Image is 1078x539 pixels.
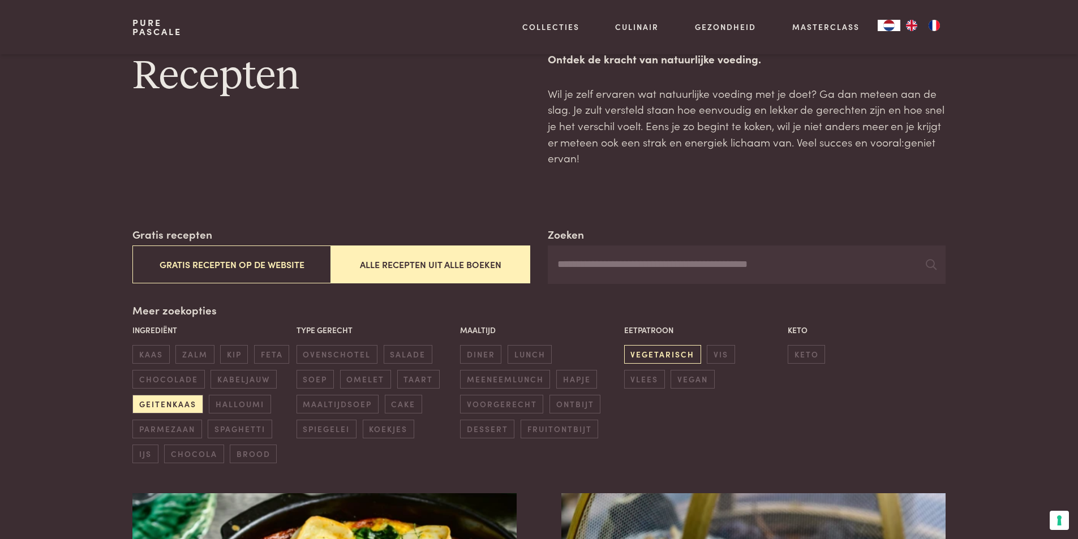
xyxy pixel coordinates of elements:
span: keto [788,345,825,364]
p: Eetpatroon [624,324,782,336]
a: FR [923,20,946,31]
span: brood [230,445,277,463]
span: diner [460,345,501,364]
span: ovenschotel [297,345,377,364]
span: feta [254,345,289,364]
span: taart [397,370,440,389]
span: ijs [132,445,158,463]
p: Ingrediënt [132,324,290,336]
p: Maaltijd [460,324,618,336]
span: cake [385,395,422,413]
span: omelet [340,370,391,389]
span: maaltijdsoep [297,395,379,413]
button: Alle recepten uit alle boeken [331,245,530,283]
a: EN [900,20,923,31]
ul: Language list [900,20,946,31]
a: Culinair [615,21,659,33]
span: ontbijt [549,395,600,413]
div: Language [878,20,900,31]
a: NL [878,20,900,31]
span: voorgerecht [460,395,543,413]
span: vegan [671,370,714,389]
aside: Language selected: Nederlands [878,20,946,31]
button: Uw voorkeuren voor toestemming voor trackingtechnologieën [1050,511,1069,530]
span: vlees [624,370,665,389]
span: halloumi [209,395,270,413]
span: zalm [175,345,214,364]
a: Gezondheid [695,21,756,33]
span: vegetarisch [624,345,701,364]
span: hapje [556,370,597,389]
span: kip [220,345,248,364]
span: salade [384,345,432,364]
span: kaas [132,345,169,364]
span: koekjes [363,420,414,438]
strong: Ontdek de kracht van natuurlijke voeding. [548,51,761,66]
span: geitenkaas [132,395,203,413]
label: Gratis recepten [132,226,212,243]
span: kabeljauw [211,370,276,389]
span: spiegelei [297,420,357,438]
span: meeneemlunch [460,370,550,389]
a: PurePascale [132,18,182,36]
span: chocolade [132,370,204,389]
span: spaghetti [208,420,272,438]
button: Gratis recepten op de website [132,245,331,283]
span: soep [297,370,334,389]
h1: Recepten [132,51,530,102]
p: Wil je zelf ervaren wat natuurlijke voeding met je doet? Ga dan meteen aan de slag. Je zult verst... [548,85,945,166]
span: fruitontbijt [521,420,598,438]
label: Zoeken [548,226,584,243]
span: parmezaan [132,420,201,438]
span: lunch [508,345,552,364]
a: Masterclass [792,21,860,33]
span: dessert [460,420,514,438]
a: Collecties [522,21,579,33]
p: Keto [788,324,946,336]
p: Type gerecht [297,324,454,336]
span: vis [707,345,735,364]
span: chocola [164,445,224,463]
